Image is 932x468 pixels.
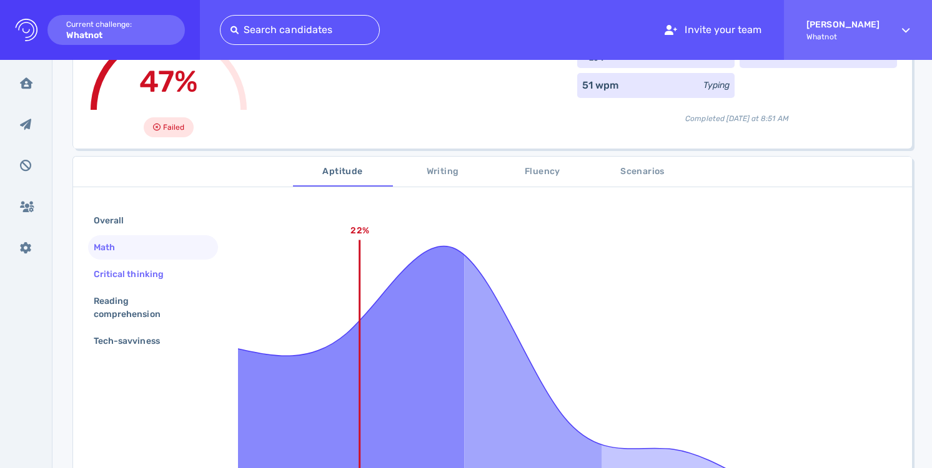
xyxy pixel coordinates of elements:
div: Typing [703,79,730,92]
span: Writing [400,164,485,180]
div: 51 wpm [582,78,618,93]
div: Math [91,238,130,256]
div: Reading comprehension [91,292,205,323]
span: Scenarios [600,164,685,180]
div: Critical thinking [91,265,179,283]
span: Failed [163,120,184,135]
div: Completed [DATE] at 8:51 AM [577,103,897,124]
span: Whatnot [806,32,880,41]
text: 22% [351,225,369,236]
strong: [PERSON_NAME] [806,19,880,30]
span: 47% [139,64,198,99]
div: Overall [91,212,139,230]
sub: 20 [589,54,598,62]
span: Aptitude [300,164,385,180]
div: Tech-savviness [91,332,175,350]
span: Fluency [500,164,585,180]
